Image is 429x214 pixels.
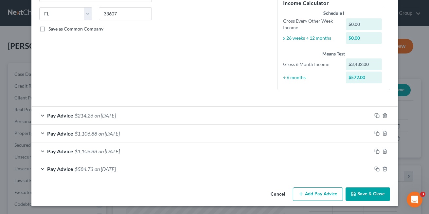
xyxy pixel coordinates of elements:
div: $0.00 [346,18,382,30]
button: Cancel [265,188,290,201]
span: Pay Advice [47,130,73,137]
input: Enter zip... [99,7,152,20]
div: $0.00 [346,32,382,44]
span: on [DATE] [95,112,116,118]
span: $214.26 [75,112,93,118]
button: Save & Close [346,187,390,201]
span: on [DATE] [95,166,116,172]
div: ÷ 6 months [280,74,343,81]
div: $3,432.00 [346,58,382,70]
span: 3 [420,192,425,197]
span: on [DATE] [98,130,120,137]
span: Save as Common Company [48,26,103,32]
div: x 26 weeks ÷ 12 months [280,35,343,41]
div: Gross Every Other Week Income [280,18,343,31]
span: Pay Advice [47,166,73,172]
div: $572.00 [346,72,382,83]
span: $1,106.88 [75,148,97,154]
div: Schedule I [283,10,384,16]
div: Means Test [283,51,384,57]
span: on [DATE] [98,148,120,154]
span: Pay Advice [47,148,73,154]
iframe: Intercom live chat [407,192,422,207]
span: $1,106.88 [75,130,97,137]
div: Gross 6 Month Income [280,61,343,68]
button: Add Pay Advice [293,187,343,201]
span: $584.73 [75,166,93,172]
span: Pay Advice [47,112,73,118]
